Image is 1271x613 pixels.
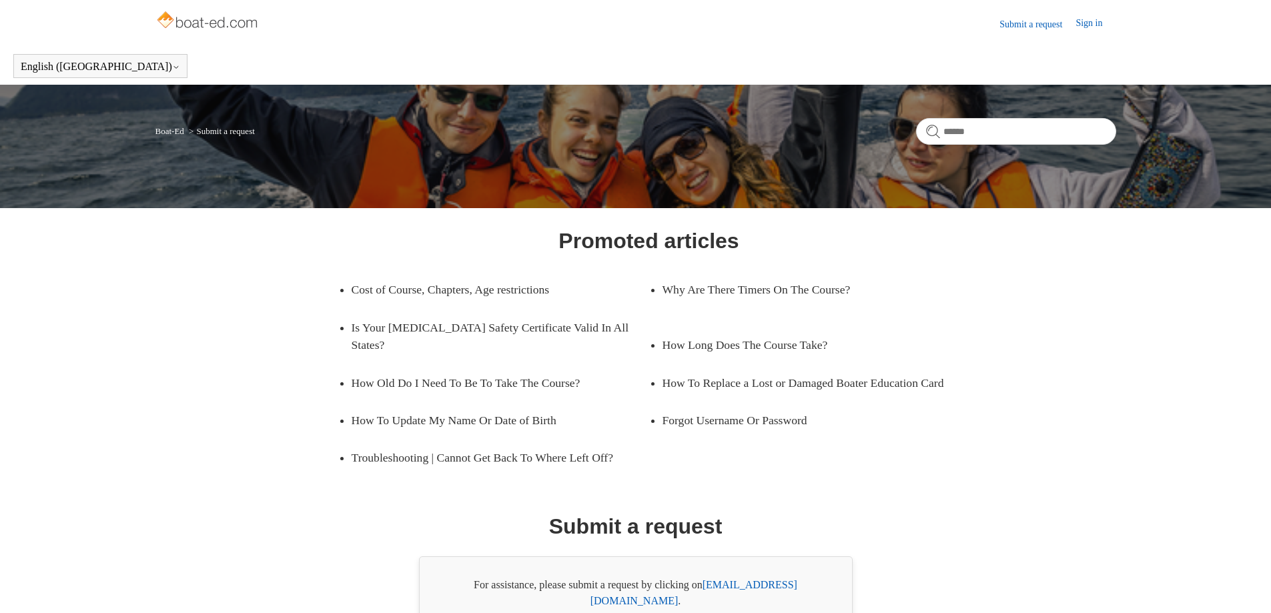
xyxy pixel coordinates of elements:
a: How To Update My Name Or Date of Birth [352,402,629,439]
a: Cost of Course, Chapters, Age restrictions [352,271,629,308]
a: Boat-Ed [155,126,184,136]
li: Boat-Ed [155,126,187,136]
a: Troubleshooting | Cannot Get Back To Where Left Off? [352,439,649,476]
li: Submit a request [186,126,255,136]
a: Is Your [MEDICAL_DATA] Safety Certificate Valid In All States? [352,309,649,364]
h1: Submit a request [549,510,723,542]
a: How Old Do I Need To Be To Take The Course? [352,364,629,402]
img: Boat-Ed Help Center home page [155,8,262,35]
div: Live chat [1226,568,1261,603]
a: Submit a request [999,17,1076,31]
a: How Long Does The Course Take? [663,326,940,364]
a: Sign in [1076,16,1116,32]
button: English ([GEOGRAPHIC_DATA]) [21,61,180,73]
a: How To Replace a Lost or Damaged Boater Education Card [663,364,960,402]
a: Why Are There Timers On The Course? [663,271,940,308]
h1: Promoted articles [558,225,739,257]
a: Forgot Username Or Password [663,402,940,439]
input: Search [916,118,1116,145]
